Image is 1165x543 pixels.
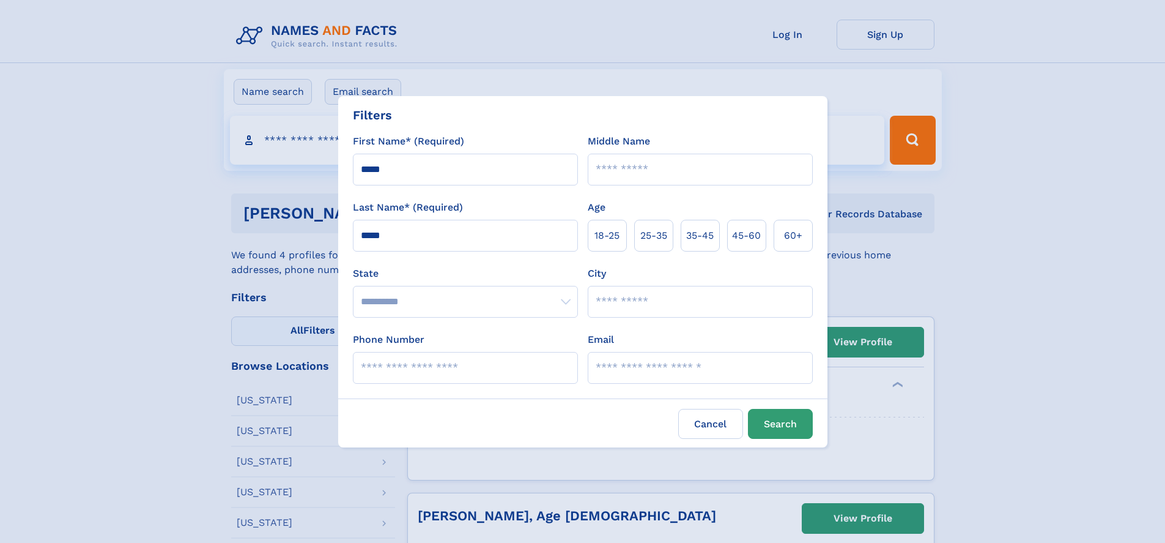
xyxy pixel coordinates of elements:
label: First Name* (Required) [353,134,464,149]
label: Last Name* (Required) [353,200,463,215]
button: Search [748,409,813,439]
label: Phone Number [353,332,424,347]
label: Age [588,200,605,215]
label: City [588,266,606,281]
label: Middle Name [588,134,650,149]
label: Cancel [678,409,743,439]
span: 35‑45 [686,228,714,243]
span: 18‑25 [594,228,619,243]
label: Email [588,332,614,347]
span: 25‑35 [640,228,667,243]
div: Filters [353,106,392,124]
label: State [353,266,578,281]
span: 60+ [784,228,802,243]
span: 45‑60 [732,228,761,243]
